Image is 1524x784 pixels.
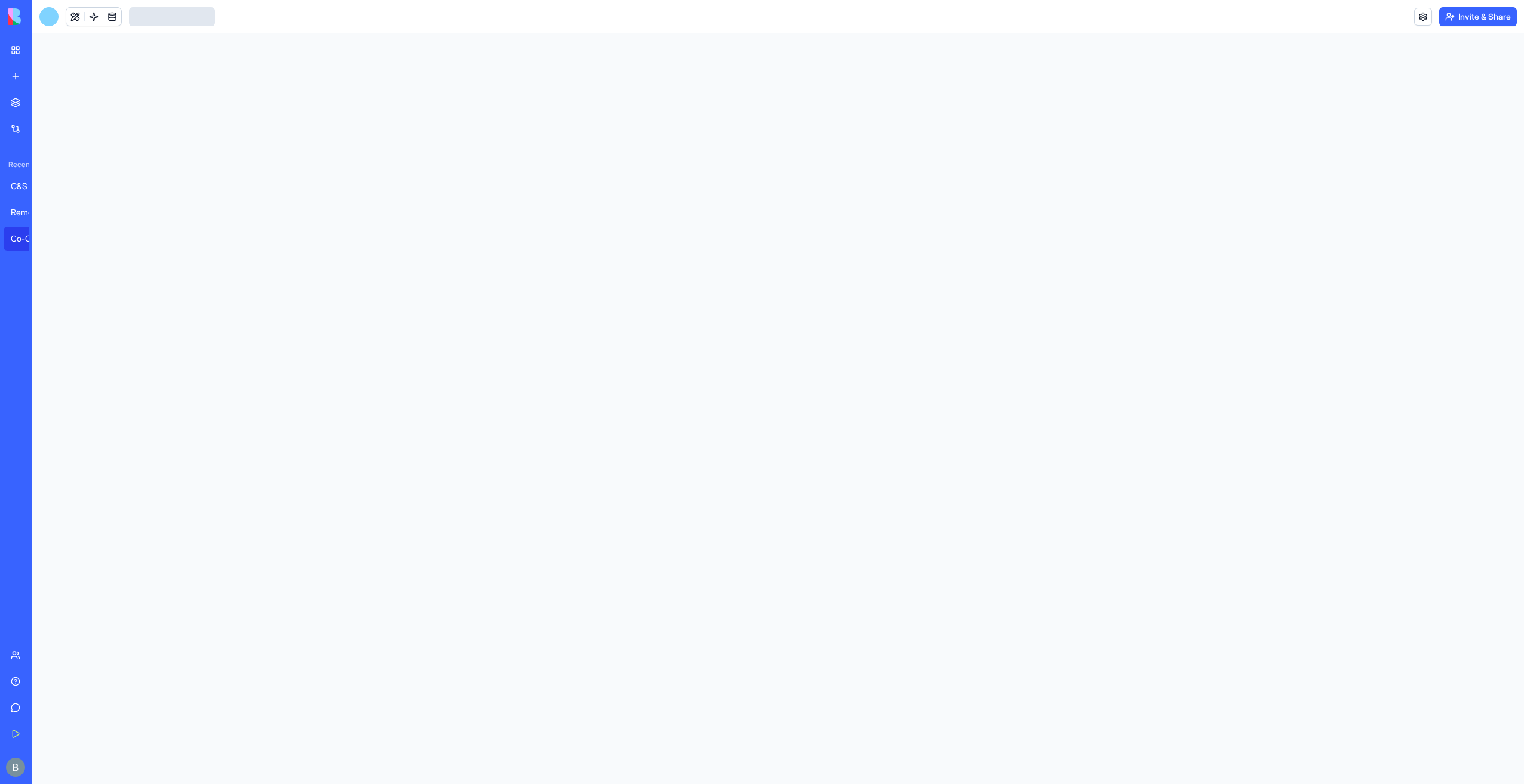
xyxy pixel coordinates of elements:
[4,174,51,198] a: C&S Enterprises HUB
[6,758,25,777] img: ACg8ocIug40qN1SCXJiinWdltW7QsPxROn8ZAVDlgOtPD8eQfXIZmw=s96-c
[1439,7,1517,26] button: Invite & Share
[4,160,29,169] span: Recent
[11,233,44,245] div: Co-Op Cafe Gaming Hub
[4,227,51,251] a: Co-Op Cafe Gaming Hub
[11,206,44,218] div: Remodeling Cost Calculator
[4,200,51,224] a: Remodeling Cost Calculator
[11,180,44,192] div: C&S Enterprises HUB
[8,8,82,25] img: logo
